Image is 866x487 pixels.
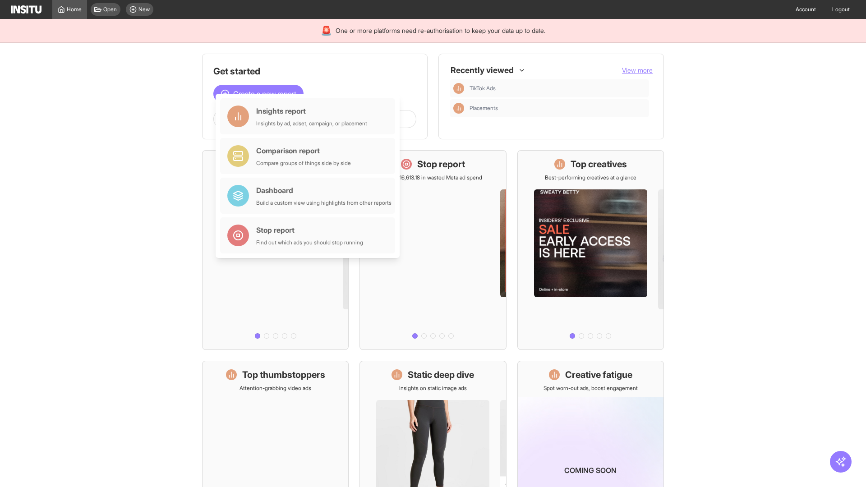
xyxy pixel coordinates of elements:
[470,105,498,112] span: Placements
[399,385,467,392] p: Insights on static image ads
[256,120,367,127] div: Insights by ad, adset, campaign, or placement
[453,103,464,114] div: Insights
[470,85,645,92] span: TikTok Ads
[213,65,416,78] h1: Get started
[256,160,351,167] div: Compare groups of things side by side
[67,6,82,13] span: Home
[517,150,664,350] a: Top creativesBest-performing creatives at a glance
[622,66,653,74] span: View more
[138,6,150,13] span: New
[103,6,117,13] span: Open
[408,368,474,381] h1: Static deep dive
[359,150,506,350] a: Stop reportSave £16,613.18 in wasted Meta ad spend
[321,24,332,37] div: 🚨
[470,85,496,92] span: TikTok Ads
[256,239,363,246] div: Find out which ads you should stop running
[256,106,367,116] div: Insights report
[571,158,627,170] h1: Top creatives
[256,185,392,196] div: Dashboard
[256,225,363,235] div: Stop report
[622,66,653,75] button: View more
[417,158,465,170] h1: Stop report
[242,368,325,381] h1: Top thumbstoppers
[470,105,645,112] span: Placements
[240,385,311,392] p: Attention-grabbing video ads
[213,85,304,103] button: Create a new report
[383,174,482,181] p: Save £16,613.18 in wasted Meta ad spend
[256,199,392,207] div: Build a custom view using highlights from other reports
[336,26,545,35] span: One or more platforms need re-authorisation to keep your data up to date.
[545,174,636,181] p: Best-performing creatives at a glance
[202,150,349,350] a: What's live nowSee all active ads instantly
[11,5,41,14] img: Logo
[453,83,464,94] div: Insights
[233,88,296,99] span: Create a new report
[256,145,351,156] div: Comparison report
